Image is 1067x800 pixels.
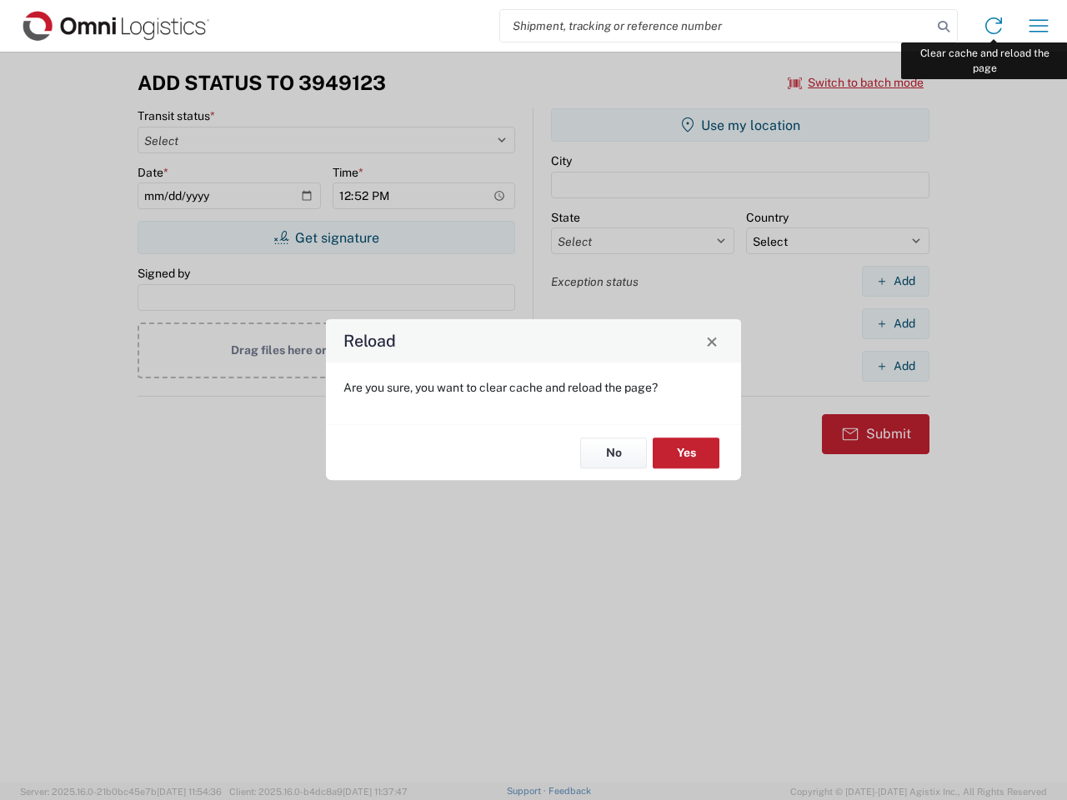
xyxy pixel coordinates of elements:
input: Shipment, tracking or reference number [500,10,932,42]
p: Are you sure, you want to clear cache and reload the page? [343,380,724,395]
h4: Reload [343,329,396,353]
button: Close [700,329,724,352]
button: No [580,437,647,468]
button: Yes [653,437,719,468]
